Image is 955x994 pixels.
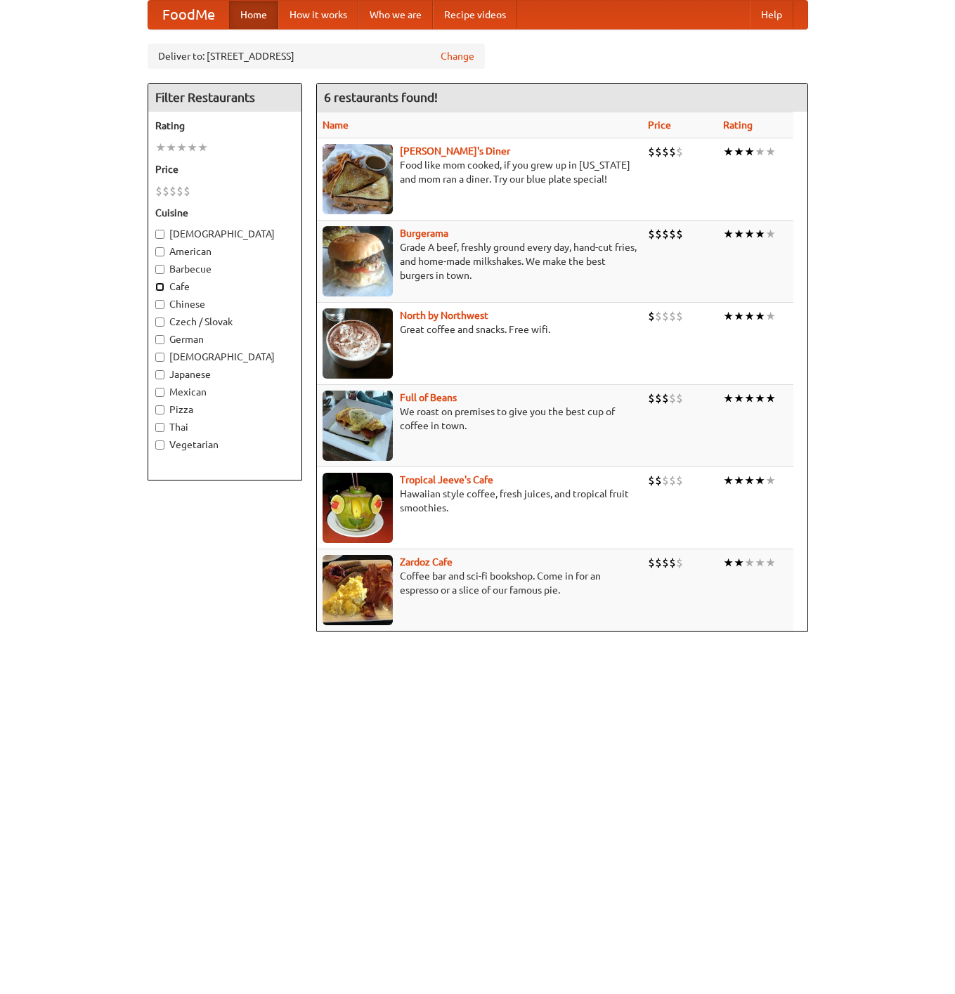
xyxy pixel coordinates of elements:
[148,1,229,29] a: FoodMe
[155,227,294,241] label: [DEMOGRAPHIC_DATA]
[669,555,676,570] li: $
[155,332,294,346] label: German
[229,1,278,29] a: Home
[648,391,655,406] li: $
[155,300,164,309] input: Chinese
[155,206,294,220] h5: Cuisine
[441,49,474,63] a: Change
[148,84,301,112] h4: Filter Restaurants
[744,473,755,488] li: ★
[723,473,734,488] li: ★
[323,405,637,433] p: We roast on premises to give you the best cup of coffee in town.
[734,473,744,488] li: ★
[187,140,197,155] li: ★
[648,226,655,242] li: $
[744,308,755,324] li: ★
[723,308,734,324] li: ★
[323,119,349,131] a: Name
[323,569,637,597] p: Coffee bar and sci-fi bookshop. Come in for an espresso or a slice of our famous pie.
[323,473,393,543] img: jeeves.jpg
[744,144,755,159] li: ★
[655,226,662,242] li: $
[155,405,164,414] input: Pizza
[323,487,637,515] p: Hawaiian style coffee, fresh juices, and tropical fruit smoothies.
[723,119,753,131] a: Rating
[765,144,776,159] li: ★
[155,140,166,155] li: ★
[755,473,765,488] li: ★
[648,555,655,570] li: $
[162,183,169,199] li: $
[765,226,776,242] li: ★
[750,1,793,29] a: Help
[744,555,755,570] li: ★
[723,555,734,570] li: ★
[400,145,510,157] a: [PERSON_NAME]'s Diner
[676,555,683,570] li: $
[655,308,662,324] li: $
[155,438,294,452] label: Vegetarian
[755,308,765,324] li: ★
[155,244,294,259] label: American
[155,420,294,434] label: Thai
[648,473,655,488] li: $
[148,44,485,69] div: Deliver to: [STREET_ADDRESS]
[734,391,744,406] li: ★
[324,91,438,104] ng-pluralize: 6 restaurants found!
[155,230,164,239] input: [DEMOGRAPHIC_DATA]
[400,556,453,568] a: Zardoz Cafe
[400,392,457,403] b: Full of Beans
[400,474,493,485] a: Tropical Jeeve's Cafe
[723,144,734,159] li: ★
[183,183,190,199] li: $
[755,555,765,570] li: ★
[323,322,637,336] p: Great coffee and snacks. Free wifi.
[155,162,294,176] h5: Price
[155,119,294,133] h5: Rating
[648,119,671,131] a: Price
[155,318,164,327] input: Czech / Slovak
[400,310,488,321] b: North by Northwest
[676,391,683,406] li: $
[662,555,669,570] li: $
[155,367,294,381] label: Japanese
[166,140,176,155] li: ★
[765,473,776,488] li: ★
[155,315,294,329] label: Czech / Slovak
[655,473,662,488] li: $
[155,370,164,379] input: Japanese
[155,388,164,397] input: Mexican
[723,391,734,406] li: ★
[676,226,683,242] li: $
[358,1,433,29] a: Who we are
[734,144,744,159] li: ★
[734,226,744,242] li: ★
[669,308,676,324] li: $
[278,1,358,29] a: How it works
[155,350,294,364] label: [DEMOGRAPHIC_DATA]
[323,158,637,186] p: Food like mom cooked, if you grew up in [US_STATE] and mom ran a diner. Try our blue plate special!
[155,385,294,399] label: Mexican
[662,144,669,159] li: $
[765,391,776,406] li: ★
[734,555,744,570] li: ★
[655,144,662,159] li: $
[662,226,669,242] li: $
[744,391,755,406] li: ★
[676,473,683,488] li: $
[323,308,393,379] img: north.jpg
[323,555,393,625] img: zardoz.jpg
[648,144,655,159] li: $
[155,282,164,292] input: Cafe
[323,240,637,282] p: Grade A beef, freshly ground every day, hand-cut fries, and home-made milkshakes. We make the bes...
[155,423,164,432] input: Thai
[400,228,448,239] a: Burgerama
[669,473,676,488] li: $
[765,308,776,324] li: ★
[765,555,776,570] li: ★
[155,265,164,274] input: Barbecue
